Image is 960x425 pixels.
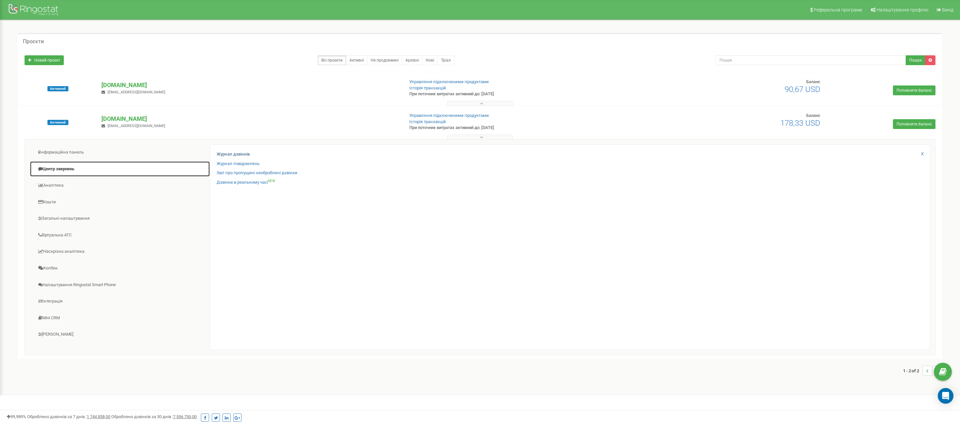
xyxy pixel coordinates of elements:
a: Звіт про пропущені необроблені дзвінки [217,170,297,176]
a: Новий проєкт [25,55,64,65]
p: [DOMAIN_NAME] [101,115,399,123]
span: 178,33 USD [780,119,820,128]
a: [PERSON_NAME] [30,326,210,342]
a: Журнал повідомлень [217,161,259,167]
p: [DOMAIN_NAME] [101,81,399,89]
a: Тріал [437,55,454,65]
span: Баланс [806,79,820,84]
span: Баланс [806,113,820,118]
span: Активний [47,86,68,91]
nav: ... [903,359,942,382]
a: Кошти [30,194,210,210]
a: Центр звернень [30,161,210,177]
span: [EMAIL_ADDRESS][DOMAIN_NAME] [108,124,165,128]
span: 1 - 2 of 2 [903,366,922,376]
a: Mini CRM [30,310,210,326]
a: Колбек [30,260,210,276]
span: Вихід [942,7,953,12]
a: Наскрізна аналітика [30,244,210,260]
h5: Проєкти [23,39,44,45]
span: [EMAIL_ADDRESS][DOMAIN_NAME] [108,90,165,94]
a: Поповнити баланс [893,119,935,129]
span: 90,67 USD [785,85,820,94]
a: Віртуальна АТС [30,227,210,243]
span: Налаштування профілю [877,7,928,12]
p: При поточних витратах активний до: [DATE] [409,91,630,97]
a: Інформаційна панель [30,144,210,160]
a: X [921,151,924,157]
a: Всі проєкти [318,55,346,65]
a: Аналiтика [30,177,210,194]
span: Реферальна програма [814,7,862,12]
a: Історія транзакцій [409,85,446,90]
span: Активний [47,120,68,125]
a: Активні [346,55,367,65]
button: Пошук [906,55,925,65]
a: Поповнити баланс [893,85,935,95]
a: Не продовжені [367,55,402,65]
p: При поточних витратах активний до: [DATE] [409,125,630,131]
a: Налаштування Ringostat Smart Phone [30,277,210,293]
a: Архівні [402,55,422,65]
input: Пошук [715,55,906,65]
a: Історія транзакцій [409,119,446,124]
a: Загальні налаштування [30,211,210,227]
a: Нові [422,55,438,65]
div: Open Intercom Messenger [938,388,953,404]
a: Журнал дзвінків [217,151,250,157]
a: Управління підключеними продуктами [409,79,489,84]
sup: NEW [268,179,275,183]
a: Дзвінки в реальному часіNEW [217,179,275,186]
a: Управління підключеними продуктами [409,113,489,118]
a: Інтеграція [30,293,210,309]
